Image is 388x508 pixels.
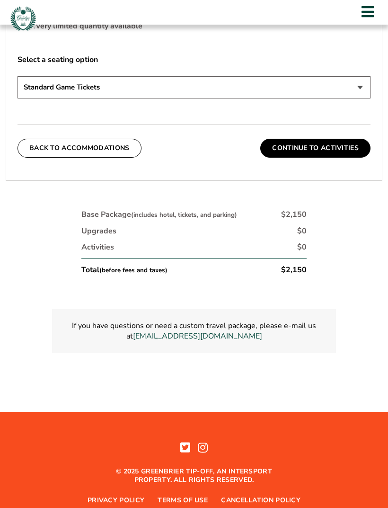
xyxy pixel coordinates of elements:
div: $2,150 [281,209,307,220]
strong: Very limited quantity available [35,21,142,31]
div: Base Package [81,209,237,220]
div: $0 [297,242,307,252]
p: © 2025 Greenbrier Tip-off, an Intersport property. All rights reserved. [99,467,289,484]
button: Continue To Activities [260,139,370,158]
small: (includes hotel, tickets, and parking) [131,211,237,219]
button: Back To Accommodations [18,139,141,158]
div: Total [81,265,168,275]
small: (before fees and taxes) [99,266,168,275]
div: Activities [81,242,114,252]
label: Select a seating option [18,54,370,65]
a: Cancellation Policy [221,496,300,505]
a: Terms of Use [158,496,208,505]
div: $0 [297,226,307,236]
a: Link greenbriertipoff@intersport.global [133,331,262,341]
p: If you have questions or need a custom travel package, please e-mail us at [63,321,325,342]
div: $2,150 [281,265,307,275]
img: Greenbrier Tip-Off [9,5,37,32]
a: Privacy Policy [88,496,144,505]
div: Upgrades [81,226,116,236]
